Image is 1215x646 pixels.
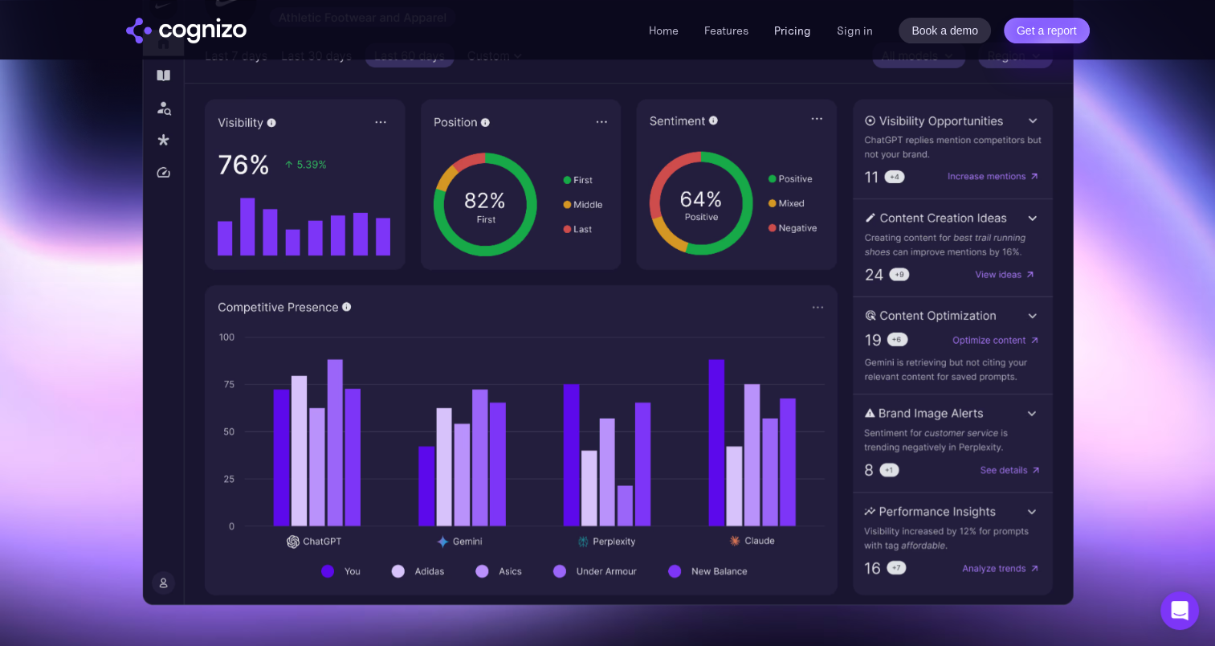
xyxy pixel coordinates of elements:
[837,21,873,40] a: Sign in
[704,23,748,38] a: Features
[1160,591,1199,630] div: Open Intercom Messenger
[899,18,991,43] a: Book a demo
[126,18,247,43] a: home
[774,23,811,38] a: Pricing
[649,23,679,38] a: Home
[126,18,247,43] img: cognizo logo
[1004,18,1090,43] a: Get a report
